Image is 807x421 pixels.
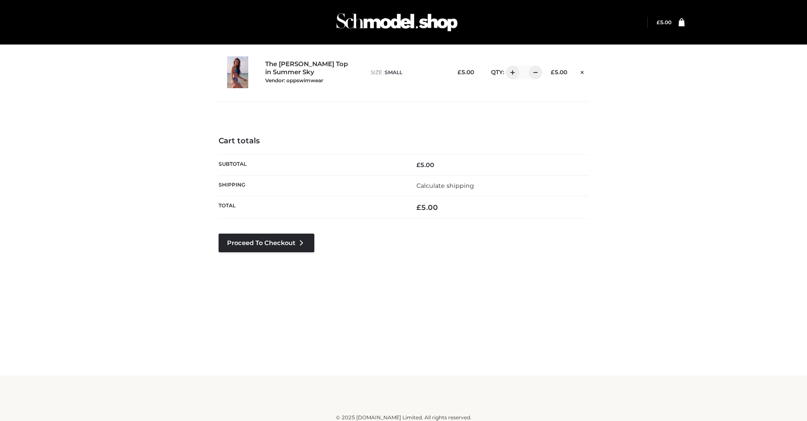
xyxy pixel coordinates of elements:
[385,69,402,75] span: SMALL
[219,154,404,175] th: Subtotal
[551,69,555,75] span: £
[483,66,536,79] div: QTY:
[657,19,671,25] bdi: 5.00
[551,69,567,75] bdi: 5.00
[333,6,460,39] img: Schmodel Admin 964
[657,19,660,25] span: £
[416,161,420,169] span: £
[458,69,474,75] bdi: 5.00
[657,19,671,25] a: £5.00
[416,161,434,169] bdi: 5.00
[219,175,404,196] th: Shipping
[265,77,323,84] small: Vendor: oppswimwear
[219,234,314,252] a: Proceed to Checkout
[219,196,404,219] th: Total
[416,203,421,212] span: £
[458,69,461,75] span: £
[265,60,352,84] a: The [PERSON_NAME] Top in Summer SkyVendor: oppswimwear
[416,182,474,190] a: Calculate shipping
[219,137,589,146] h4: Cart totals
[416,203,438,212] bdi: 5.00
[576,66,588,77] a: Remove this item
[371,69,443,76] p: size :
